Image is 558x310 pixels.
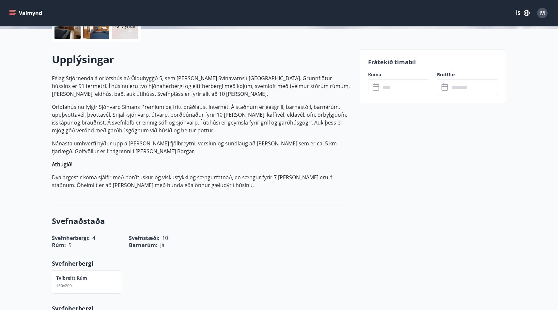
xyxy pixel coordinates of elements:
[56,275,87,281] p: Tvíbreitt rúm
[52,74,352,98] p: Félag Stjórnenda á orlofshús að Öldubyggð 5, sem [PERSON_NAME] Svínavatns í [GEOGRAPHIC_DATA]. Gr...
[52,215,352,227] h3: Svefnaðstaða
[437,71,498,78] label: Brottför
[368,58,498,66] p: Frátekið tímabil
[52,161,72,168] strong: Athugið!
[512,7,533,19] button: ÍS
[52,242,66,249] span: Rúm :
[160,242,164,249] span: Já
[129,242,158,249] span: Barnarúm :
[52,52,352,66] h2: Upplýsingar
[56,283,72,288] span: 160x200
[368,71,429,78] label: Koma
[540,9,545,17] span: M
[52,173,352,189] p: Dvalargestir koma sjálfir með borðtuskur og viskustykki og sængurfatnað, en sængur fyrir 7 [PERSO...
[8,7,45,19] button: menu
[535,5,550,21] button: M
[69,242,71,249] span: 5
[52,103,352,134] p: Orlofahúsinu fylgir Sjónvarp Símans Premíum og frítt þráðlaust Internet. Á staðnum er gasgrill, b...
[52,259,352,268] p: Svefnherbergi
[52,140,352,155] p: Nánasta umhverfi býður upp á [PERSON_NAME] fjölbreytni, verslun og sundlaug að [PERSON_NAME] sem ...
